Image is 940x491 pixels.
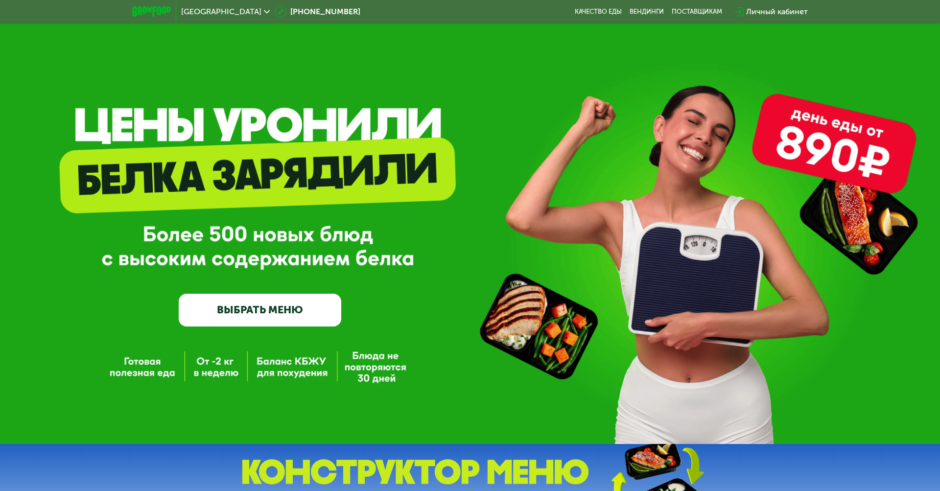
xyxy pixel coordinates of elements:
a: Вендинги [630,8,664,16]
div: Личный кабинет [746,6,808,18]
span: [GEOGRAPHIC_DATA] [181,8,261,16]
a: ВЫБРАТЬ МЕНЮ [179,294,341,327]
div: поставщикам [672,8,722,16]
a: [PHONE_NUMBER] [275,6,360,18]
a: Качество еды [575,8,622,16]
